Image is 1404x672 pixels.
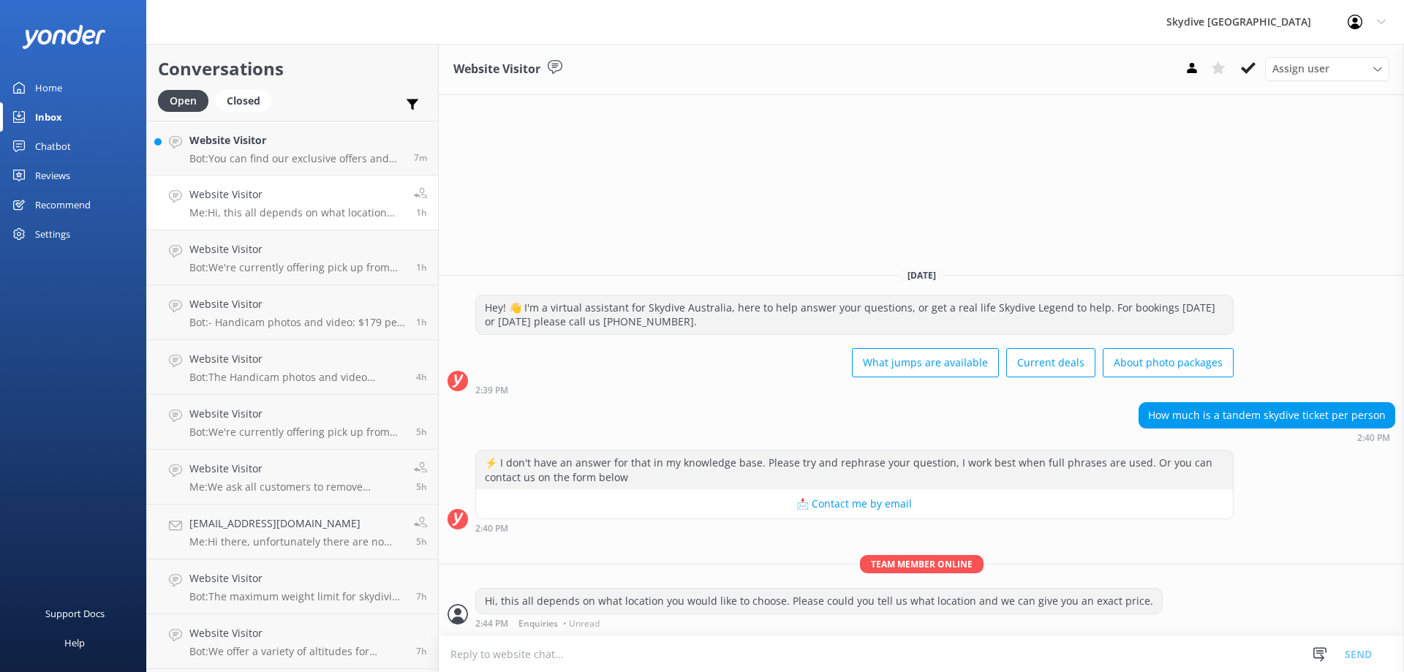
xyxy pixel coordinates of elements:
[216,90,271,112] div: Closed
[147,230,438,285] a: Website VisitorBot:We're currently offering pick up from the majority of our locations. Please ch...
[35,132,71,161] div: Chatbot
[147,285,438,340] a: Website VisitorBot:- Handicam photos and video: $179 per person - Dedicated photos and video: $28...
[189,426,405,439] p: Bot: We're currently offering pick up from the majority of our locations. Please check with our t...
[416,316,427,328] span: Sep 12 2025 01:58pm (UTC +10:00) Australia/Brisbane
[189,186,403,203] h4: Website Visitor
[476,589,1162,614] div: Hi, this all depends on what location you would like to choose. Please could you tell us what loc...
[1139,403,1394,428] div: How much is a tandem skydive ticket per person
[35,219,70,249] div: Settings
[1357,434,1390,442] strong: 2:40 PM
[416,371,427,383] span: Sep 12 2025 11:09am (UTC +10:00) Australia/Brisbane
[1103,348,1234,377] button: About photo packages
[1265,57,1389,80] div: Assign User
[35,102,62,132] div: Inbox
[189,625,405,641] h4: Website Visitor
[476,450,1233,489] div: ⚡ I don't have an answer for that in my knowledge base. Please try and rephrase your question, I ...
[563,619,600,628] span: • Unread
[453,60,540,79] h3: Website Visitor
[416,535,427,548] span: Sep 12 2025 09:58am (UTC +10:00) Australia/Brisbane
[475,385,1234,395] div: Sep 12 2025 02:39pm (UTC +10:00) Australia/Brisbane
[158,90,208,112] div: Open
[35,161,70,190] div: Reviews
[147,614,438,669] a: Website VisitorBot:We offer a variety of altitudes for skydiving, with all dropzones providing ju...
[189,480,403,494] p: Me: We ask all customers to remove jewellery before jumping.
[189,371,405,384] p: Bot: The Handicam photos and video package is $179 per person. If you prefer the Dedicated photos...
[860,555,984,573] span: Team member online
[1139,432,1395,442] div: Sep 12 2025 02:40pm (UTC +10:00) Australia/Brisbane
[147,505,438,559] a: [EMAIL_ADDRESS][DOMAIN_NAME]Me:Hi there, unfortunately there are no discounts for 2 people bookin...
[189,261,405,274] p: Bot: We're currently offering pick up from the majority of our locations. Please check with our t...
[416,480,427,493] span: Sep 12 2025 10:00am (UTC +10:00) Australia/Brisbane
[475,386,508,395] strong: 2:39 PM
[189,351,405,367] h4: Website Visitor
[476,489,1233,518] button: 📩 Contact me by email
[475,523,1234,533] div: Sep 12 2025 02:40pm (UTC +10:00) Australia/Brisbane
[518,619,558,628] span: Enquiries
[899,269,945,282] span: [DATE]
[189,296,405,312] h4: Website Visitor
[189,132,403,148] h4: Website Visitor
[1006,348,1095,377] button: Current deals
[416,206,427,219] span: Sep 12 2025 02:44pm (UTC +10:00) Australia/Brisbane
[35,190,91,219] div: Recommend
[189,206,403,219] p: Me: Hi, this all depends on what location you would like to choose. Please could you tell us what...
[189,645,405,658] p: Bot: We offer a variety of altitudes for skydiving, with all dropzones providing jumps up to 15,0...
[147,395,438,450] a: Website VisitorBot:We're currently offering pick up from the majority of our locations. Please ch...
[189,461,403,477] h4: Website Visitor
[147,450,438,505] a: Website VisitorMe:We ask all customers to remove jewellery before jumping.5h
[189,516,403,532] h4: [EMAIL_ADDRESS][DOMAIN_NAME]
[147,559,438,614] a: Website VisitorBot:The maximum weight limit for skydiving varies by drop zone and day, but genera...
[1272,61,1329,77] span: Assign user
[147,121,438,175] a: Website VisitorBot:You can find our exclusive offers and current deals by visiting our specials p...
[216,92,279,108] a: Closed
[189,152,403,165] p: Bot: You can find our exclusive offers and current deals by visiting our specials page at [URL][D...
[475,524,508,533] strong: 2:40 PM
[416,645,427,657] span: Sep 12 2025 08:00am (UTC +10:00) Australia/Brisbane
[414,151,427,164] span: Sep 12 2025 03:41pm (UTC +10:00) Australia/Brisbane
[22,25,106,49] img: yonder-white-logo.png
[189,590,405,603] p: Bot: The maximum weight limit for skydiving varies by drop zone and day, but generally, it is bet...
[476,295,1233,334] div: Hey! 👋 I'm a virtual assistant for Skydive Australia, here to help answer your questions, or get ...
[475,618,1163,628] div: Sep 12 2025 02:44pm (UTC +10:00) Australia/Brisbane
[416,426,427,438] span: Sep 12 2025 10:39am (UTC +10:00) Australia/Brisbane
[189,406,405,422] h4: Website Visitor
[64,628,85,657] div: Help
[147,175,438,230] a: Website VisitorMe:Hi, this all depends on what location you would like to choose. Please could yo...
[35,73,62,102] div: Home
[189,316,405,329] p: Bot: - Handicam photos and video: $179 per person - Dedicated photos and video: $289 per person -...
[189,535,403,548] p: Me: Hi there, unfortunately there are no discounts for 2 people booking together. All of our spec...
[852,348,999,377] button: What jumps are available
[158,55,427,83] h2: Conversations
[475,619,508,628] strong: 2:44 PM
[147,340,438,395] a: Website VisitorBot:The Handicam photos and video package is $179 per person. If you prefer the De...
[189,570,405,586] h4: Website Visitor
[158,92,216,108] a: Open
[189,241,405,257] h4: Website Visitor
[416,590,427,603] span: Sep 12 2025 08:34am (UTC +10:00) Australia/Brisbane
[45,599,105,628] div: Support Docs
[416,261,427,273] span: Sep 12 2025 02:38pm (UTC +10:00) Australia/Brisbane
